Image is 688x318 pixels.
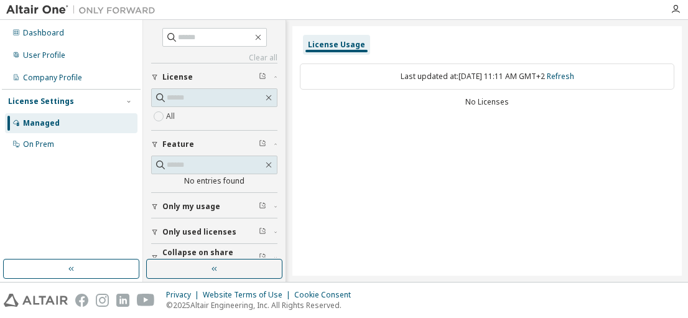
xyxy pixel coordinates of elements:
[151,53,277,63] a: Clear all
[4,294,68,307] img: altair_logo.svg
[151,176,277,186] div: No entries found
[23,139,54,149] div: On Prem
[151,218,277,246] button: Only used licenses
[23,50,65,60] div: User Profile
[116,294,129,307] img: linkedin.svg
[162,248,259,268] span: Collapse on share string
[203,290,294,300] div: Website Terms of Use
[300,63,674,90] div: Last updated at: [DATE] 11:11 AM GMT+2
[162,202,220,212] span: Only my usage
[75,294,88,307] img: facebook.svg
[23,118,60,128] div: Managed
[259,72,266,82] span: Clear filter
[166,109,177,124] label: All
[308,40,365,50] div: License Usage
[162,139,194,149] span: Feature
[162,72,193,82] span: License
[8,96,74,106] div: License Settings
[547,71,574,82] a: Refresh
[166,300,358,311] p: © 2025 Altair Engineering, Inc. All Rights Reserved.
[151,63,277,91] button: License
[23,73,82,83] div: Company Profile
[96,294,109,307] img: instagram.svg
[294,290,358,300] div: Cookie Consent
[137,294,155,307] img: youtube.svg
[259,227,266,237] span: Clear filter
[300,97,674,107] div: No Licenses
[162,227,236,237] span: Only used licenses
[259,139,266,149] span: Clear filter
[151,131,277,158] button: Feature
[151,193,277,220] button: Only my usage
[23,28,64,38] div: Dashboard
[166,290,203,300] div: Privacy
[259,253,266,263] span: Clear filter
[259,202,266,212] span: Clear filter
[6,4,162,16] img: Altair One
